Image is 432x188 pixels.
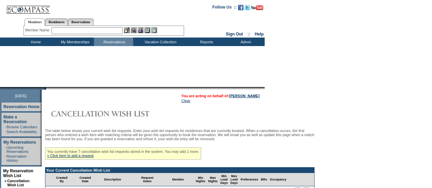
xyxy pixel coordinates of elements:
[3,140,36,145] a: My Reservations
[194,173,207,186] td: Min Nights
[25,18,45,26] a: Members
[248,32,250,37] span: ::
[68,18,94,26] a: Reservations
[245,7,250,11] a: Follow us on Twitter
[25,27,52,33] div: Member Name:
[45,18,68,26] a: Residences
[44,87,46,90] img: promoShadowLeftCorner.gif
[245,5,250,10] img: Follow us on Twitter
[92,173,133,186] td: Description
[4,179,6,183] b: »
[6,154,27,162] a: Reservation History
[238,7,243,11] a: Become our fan on Facebook
[229,173,239,186] td: Max Lead Days
[6,130,37,134] a: Search Availability
[226,32,243,37] a: Sign Out
[3,104,39,109] a: Reservation Home
[238,5,243,10] img: Become our fan on Facebook
[138,27,143,33] img: Impersonate
[45,168,314,173] td: Your Current Cancellation Wish List
[212,4,237,12] td: Follow Us ::
[260,173,268,186] td: BRs
[251,7,263,11] a: Subscribe to our YouTube Channel
[6,125,37,129] a: Browse Calendars
[268,173,288,186] td: Occupancy
[131,27,137,33] img: View
[255,32,264,37] a: Help
[5,125,6,129] td: ·
[47,154,94,158] a: » Click here to add a request
[133,38,186,46] td: Vacation Collection
[162,173,195,186] td: Member
[6,145,28,154] a: Upcoming Reservations
[239,173,260,186] td: Preferences
[219,173,229,186] td: Min Lead Days
[45,173,78,186] td: Created By
[3,115,27,124] a: Make a Reservation
[3,169,33,178] a: My Reservation Wish List
[251,5,263,10] img: Subscribe to our YouTube Channel
[5,154,6,162] td: ·
[94,38,133,46] td: Reservations
[15,94,27,98] span: [DATE]
[45,107,182,120] img: Cancellation Wish List
[181,99,190,103] a: Clear
[144,27,150,33] img: Reservations
[229,94,260,98] a: [PERSON_NAME]
[7,179,29,187] a: Cancellation Wish List
[225,38,265,46] td: Admin
[5,145,6,154] td: ·
[181,94,260,98] span: You are acting on behalf of:
[207,173,219,186] td: Max Nights
[15,38,55,46] td: Home
[186,38,225,46] td: Reports
[5,130,6,134] td: ·
[78,173,93,186] td: Created Date
[46,87,47,90] img: blank.gif
[55,38,94,46] td: My Memberships
[151,27,157,33] img: b_calculator.gif
[124,27,130,33] img: b_edit.gif
[133,173,162,186] td: Request Dates
[45,147,201,160] div: You currently have 7 cancellation wish list requests stored in the system. You may add 1 more.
